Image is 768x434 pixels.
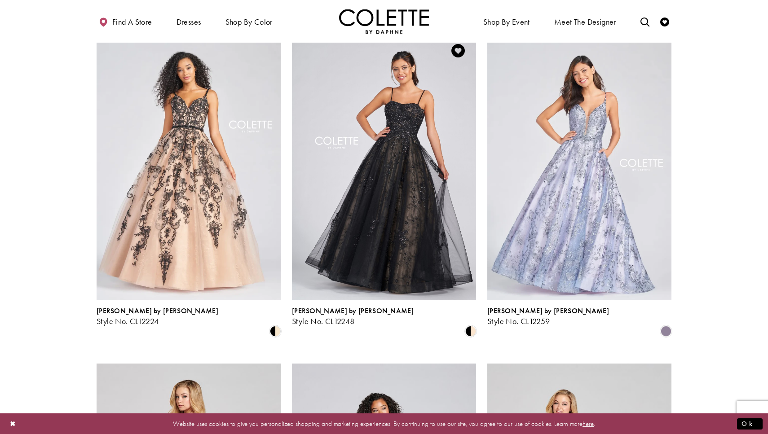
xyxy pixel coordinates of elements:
a: Toggle search [638,9,652,34]
span: Style No. CL12224 [97,316,159,326]
a: Visit Colette by Daphne Style No. CL12224 Page [97,33,281,300]
span: Dresses [174,9,203,34]
i: Black/Nude [465,326,476,337]
span: Shop by color [223,9,275,34]
span: Meet the designer [554,18,616,26]
span: [PERSON_NAME] by [PERSON_NAME] [292,306,414,316]
a: Visit Colette by Daphne Style No. CL12248 Page [292,33,476,300]
i: Black/Champagne [270,326,281,337]
button: Close Dialog [5,416,21,431]
a: here [583,419,594,428]
div: Colette by Daphne Style No. CL12224 [97,307,218,326]
span: Shop by color [225,18,273,26]
i: Dusty Lilac [661,326,671,337]
span: Dresses [177,18,201,26]
a: Check Wishlist [658,9,671,34]
a: Find a store [97,9,154,34]
div: Colette by Daphne Style No. CL12259 [487,307,609,326]
span: Shop By Event [481,9,532,34]
p: Website uses cookies to give you personalized shopping and marketing experiences. By continuing t... [65,417,703,430]
a: Visit Colette by Daphne Style No. CL12259 Page [487,33,671,300]
a: Add to Wishlist [449,41,468,60]
span: Shop By Event [483,18,530,26]
img: Colette by Daphne [339,9,429,34]
div: Colette by Daphne Style No. CL12248 [292,307,414,326]
span: [PERSON_NAME] by [PERSON_NAME] [97,306,218,316]
span: [PERSON_NAME] by [PERSON_NAME] [487,306,609,316]
a: Visit Home Page [339,9,429,34]
span: Style No. CL12259 [487,316,550,326]
a: Meet the designer [552,9,618,34]
button: Submit Dialog [737,418,763,429]
span: Style No. CL12248 [292,316,355,326]
span: Find a store [112,18,152,26]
